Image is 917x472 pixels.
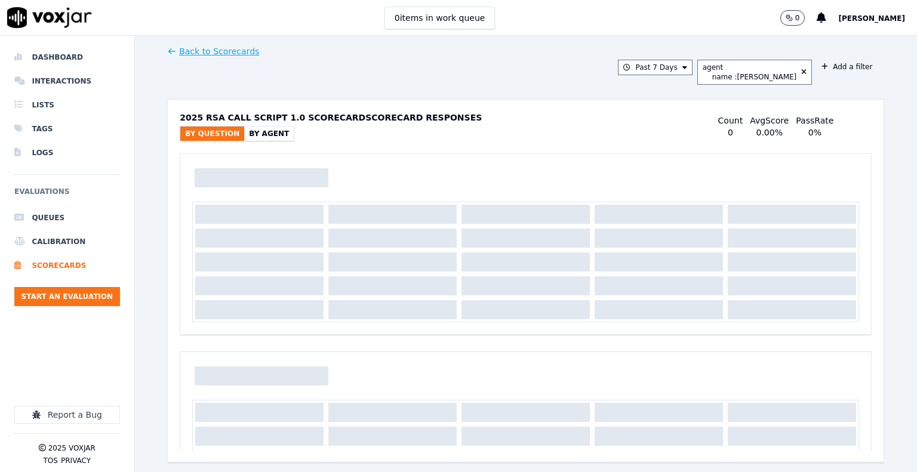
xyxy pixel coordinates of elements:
[384,7,496,29] button: 0items in work queue
[795,13,800,23] p: 0
[180,112,482,124] p: 2025 RSA Call Script 1.0 Scorecard Scorecard Responses
[167,45,259,57] a: Back to Scorecards
[817,60,877,74] button: Add a filter
[44,456,58,465] button: TOS
[14,406,120,424] button: Report a Bug
[14,254,120,277] a: Scorecards
[718,115,743,127] p: Count
[697,60,813,85] button: agent name :[PERSON_NAME]
[756,127,782,138] div: 0.00 %
[838,14,905,23] span: [PERSON_NAME]
[14,117,120,141] a: Tags
[14,69,120,93] a: Interactions
[14,141,120,165] a: Logs
[7,7,92,28] img: voxjar logo
[703,63,797,72] div: agent
[14,230,120,254] a: Calibration
[618,60,692,75] button: Past 7 Days
[14,93,120,117] a: Lists
[14,287,120,306] button: Start an Evaluation
[48,443,96,453] p: 2025 Voxjar
[244,127,294,141] button: By Agent
[61,456,91,465] button: Privacy
[14,45,120,69] a: Dashboard
[14,206,120,230] a: Queues
[814,116,833,125] span: Rate
[780,10,817,26] button: 0
[750,115,789,127] p: Score
[796,115,833,127] p: Pass
[728,127,733,138] div: 0
[780,10,805,26] button: 0
[838,11,917,25] button: [PERSON_NAME]
[750,116,765,125] span: Avg
[14,184,120,206] h6: Evaluations
[808,127,821,138] div: 0 %
[180,127,244,141] button: By Question
[712,72,797,82] div: name : [PERSON_NAME]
